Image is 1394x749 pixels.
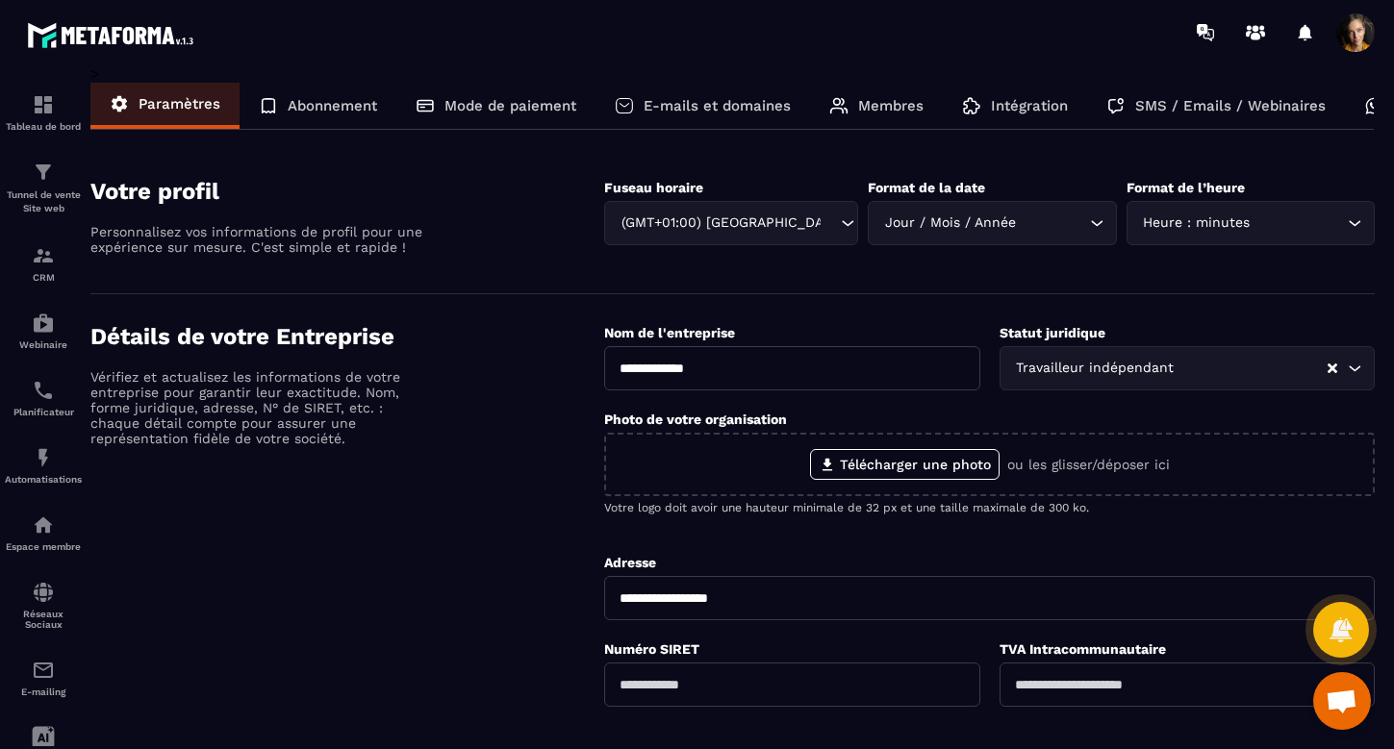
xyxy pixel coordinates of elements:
label: Adresse [604,555,656,570]
p: Réseaux Sociaux [5,609,82,630]
button: Clear Selected [1328,362,1337,376]
a: automationsautomationsEspace membre [5,499,82,566]
label: Format de l’heure [1127,180,1245,195]
p: Mode de paiement [444,97,576,114]
label: Numéro SIRET [604,641,699,657]
span: Jour / Mois / Année [880,212,1020,234]
p: Tableau de bord [5,121,82,132]
label: Statut juridique [1000,325,1105,340]
p: Paramètres [139,95,220,112]
input: Search for option [1020,212,1084,234]
p: Webinaire [5,339,82,350]
a: emailemailE-mailing [5,644,82,712]
p: Intégration [991,97,1068,114]
p: E-mails et domaines [644,97,791,114]
p: Personnalisez vos informations de profil pour une expérience sur mesure. C'est simple et rapide ! [90,224,427,255]
a: social-networksocial-networkRéseaux Sociaux [5,566,82,644]
a: schedulerschedulerPlanificateur [5,364,82,432]
p: ou les glisser/déposer ici [1007,457,1170,472]
img: automations [32,513,55,537]
input: Search for option [822,212,836,234]
div: Search for option [868,201,1116,245]
p: E-mailing [5,687,82,697]
p: Membres [858,97,924,114]
p: SMS / Emails / Webinaires [1135,97,1326,114]
p: Tunnel de vente Site web [5,188,82,215]
p: Espace membre [5,541,82,552]
div: Search for option [1127,201,1375,245]
a: formationformationTunnel de vente Site web [5,146,82,230]
label: Format de la date [868,180,985,195]
div: Search for option [604,201,858,245]
img: formation [32,244,55,267]
label: Nom de l'entreprise [604,325,735,340]
span: Heure : minutes [1139,212,1255,234]
label: Télécharger une photo [810,449,1000,480]
label: Photo de votre organisation [604,412,787,427]
img: social-network [32,581,55,604]
img: email [32,659,55,682]
label: TVA Intracommunautaire [1000,641,1166,657]
label: Fuseau horaire [604,180,703,195]
p: CRM [5,272,82,283]
img: formation [32,93,55,116]
input: Search for option [1179,358,1327,379]
div: Search for option [1000,346,1376,390]
a: automationsautomationsAutomatisations [5,432,82,499]
img: formation [32,161,55,184]
input: Search for option [1255,212,1343,234]
a: formationformationCRM [5,230,82,297]
p: Planificateur [5,407,82,417]
h4: Votre profil [90,178,604,205]
a: formationformationTableau de bord [5,79,82,146]
a: automationsautomationsWebinaire [5,297,82,364]
h4: Détails de votre Entreprise [90,323,604,350]
p: Votre logo doit avoir une hauteur minimale de 32 px et une taille maximale de 300 ko. [604,501,1375,514]
img: automations [32,446,55,469]
img: scheduler [32,379,55,402]
div: Ouvrir le chat [1313,672,1371,730]
img: automations [32,312,55,335]
p: Automatisations [5,474,82,485]
span: (GMT+01:00) [GEOGRAPHIC_DATA] [617,212,822,234]
p: Vérifiez et actualisez les informations de votre entreprise pour garantir leur exactitude. Nom, f... [90,369,427,446]
img: logo [27,17,200,53]
p: Abonnement [288,97,377,114]
span: Travailleur indépendant [1012,358,1179,379]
